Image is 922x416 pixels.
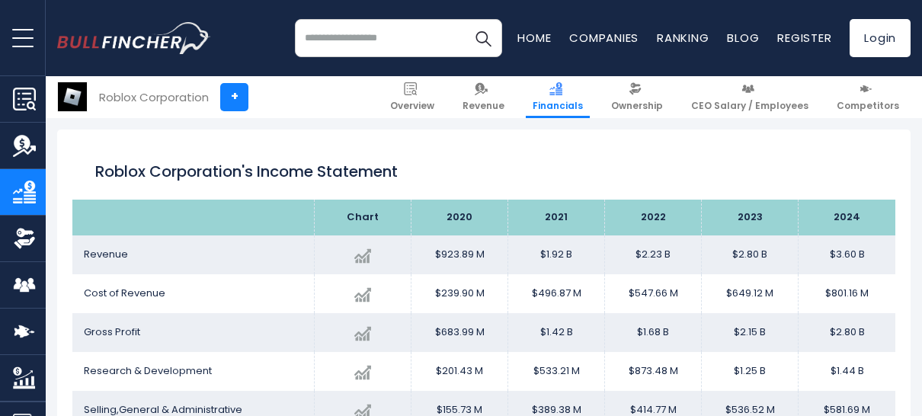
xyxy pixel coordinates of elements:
[57,22,211,55] img: bullfincher logo
[517,30,551,46] a: Home
[411,200,508,235] th: 2020
[84,363,212,378] span: Research & Development
[684,76,815,118] a: CEO Salary / Employees
[58,82,87,111] img: RBLX logo
[383,76,441,118] a: Overview
[777,30,831,46] a: Register
[57,22,211,55] a: Go to homepage
[837,100,899,112] span: Competitors
[605,274,702,313] td: $547.66 M
[702,235,799,274] td: $2.80 B
[390,100,434,112] span: Overview
[799,235,895,274] td: $3.60 B
[411,274,508,313] td: $239.90 M
[605,200,702,235] th: 2022
[611,100,663,112] span: Ownership
[533,100,583,112] span: Financials
[850,19,911,57] a: Login
[508,274,605,313] td: $496.87 M
[657,30,709,46] a: Ranking
[411,235,508,274] td: $923.89 M
[702,200,799,235] th: 2023
[569,30,639,46] a: Companies
[605,235,702,274] td: $2.23 B
[508,313,605,352] td: $1.42 B
[702,274,799,313] td: $649.12 M
[411,313,508,352] td: $683.99 M
[84,325,140,339] span: Gross Profit
[799,200,895,235] th: 2024
[220,83,248,111] a: +
[13,227,36,250] img: Ownership
[84,286,165,300] span: Cost of Revenue
[702,352,799,391] td: $1.25 B
[830,76,906,118] a: Competitors
[526,76,590,118] a: Financials
[84,247,128,261] span: Revenue
[508,235,605,274] td: $1.92 B
[605,313,702,352] td: $1.68 B
[727,30,759,46] a: Blog
[691,100,808,112] span: CEO Salary / Employees
[605,352,702,391] td: $873.48 M
[508,200,605,235] th: 2021
[99,88,209,106] div: Roblox Corporation
[799,352,895,391] td: $1.44 B
[95,160,872,183] h1: Roblox Corporation's Income Statement
[508,352,605,391] td: $533.21 M
[799,274,895,313] td: $801.16 M
[456,76,511,118] a: Revenue
[604,76,670,118] a: Ownership
[702,313,799,352] td: $2.15 B
[799,313,895,352] td: $2.80 B
[464,19,502,57] button: Search
[315,200,411,235] th: Chart
[463,100,504,112] span: Revenue
[411,352,508,391] td: $201.43 M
